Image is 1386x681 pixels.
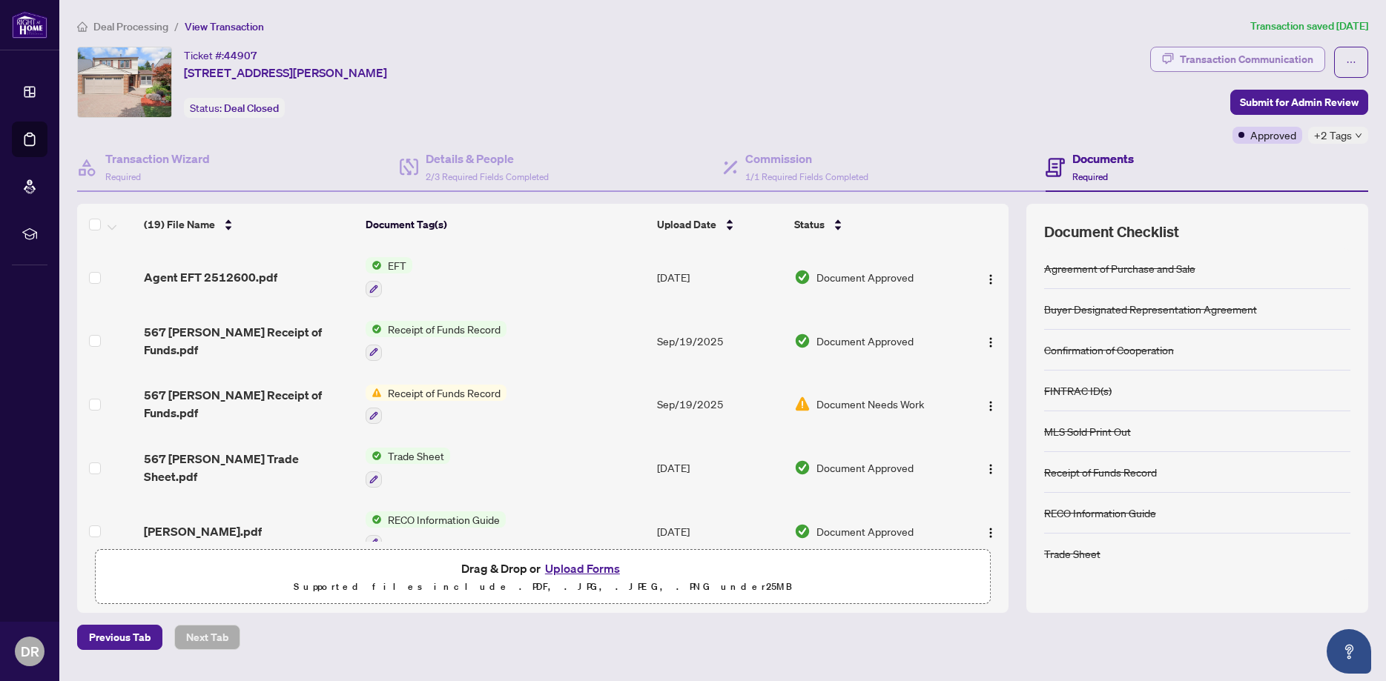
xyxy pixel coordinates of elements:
[382,321,506,337] span: Receipt of Funds Record
[1250,18,1368,35] article: Transaction saved [DATE]
[93,20,168,33] span: Deal Processing
[105,171,141,182] span: Required
[651,436,788,499] td: [DATE]
[979,456,1003,479] button: Logo
[651,309,788,373] td: Sep/19/2025
[366,511,382,528] img: Status Icon
[985,400,997,412] img: Logo
[788,204,960,245] th: Status
[816,459,914,476] span: Document Approved
[1044,423,1131,439] div: MLS Sold Print Out
[1044,222,1179,242] span: Document Checklist
[224,102,279,115] span: Deal Closed
[366,257,382,273] img: Status Icon
[651,245,788,309] td: [DATE]
[144,450,354,485] span: 567 [PERSON_NAME] Trade Sheet.pdf
[1180,47,1313,71] div: Transaction Communication
[816,333,914,349] span: Document Approved
[1044,464,1157,480] div: Receipt of Funds Record
[366,321,506,361] button: Status IconReceipt of Funds Record
[96,550,990,605] span: Drag & Drop orUpload FormsSupported files include .PDF, .JPG, .JPEG, .PNG under25MB
[105,150,210,167] h4: Transaction Wizard
[382,448,450,464] span: Trade Sheet
[174,18,179,35] li: /
[382,385,506,401] span: Receipt of Funds Record
[794,459,811,476] img: Document Status
[651,204,788,245] th: Upload Date
[816,396,924,412] span: Document Needs Work
[366,385,382,401] img: Status Icon
[366,385,506,425] button: Status IconReceipt of Funds Record
[12,11,47,39] img: logo
[794,269,811,285] img: Document Status
[657,216,716,233] span: Upload Date
[144,323,354,359] span: 567 [PERSON_NAME] Receipt of Funds.pdf
[185,20,264,33] span: View Transaction
[77,21,88,32] span: home
[979,265,1003,289] button: Logo
[184,47,257,64] div: Ticket #:
[1044,382,1112,399] div: FINTRAC ID(s)
[1044,505,1156,521] div: RECO Information Guide
[426,171,549,182] span: 2/3 Required Fields Completed
[1250,127,1296,143] span: Approved
[1072,171,1108,182] span: Required
[1150,47,1325,72] button: Transaction Communication
[651,373,788,436] td: Sep/19/2025
[745,150,868,167] h4: Commission
[89,625,151,649] span: Previous Tab
[816,269,914,285] span: Document Approved
[77,625,162,650] button: Previous Tab
[985,527,997,539] img: Logo
[745,171,868,182] span: 1/1 Required Fields Completed
[985,273,997,285] img: Logo
[366,321,382,337] img: Status Icon
[382,257,412,273] span: EFT
[184,64,387,82] span: [STREET_ADDRESS][PERSON_NAME]
[366,511,506,551] button: Status IconRECO Information Guide
[979,329,1003,353] button: Logo
[224,49,257,62] span: 44907
[1240,90,1359,114] span: Submit for Admin Review
[382,511,506,528] span: RECO Information Guide
[21,641,39,662] span: DR
[1072,150,1134,167] h4: Documents
[985,336,997,348] img: Logo
[1314,127,1352,144] span: +2 Tags
[1327,629,1371,674] button: Open asap
[78,47,171,117] img: IMG-E12273140_1.jpg
[794,216,825,233] span: Status
[1044,260,1195,276] div: Agreement of Purchase and Sale
[366,257,412,297] button: Status IconEFT
[1044,545,1100,562] div: Trade Sheet
[1355,132,1362,139] span: down
[105,578,981,596] p: Supported files include .PDF, .JPG, .JPEG, .PNG under 25 MB
[651,499,788,563] td: [DATE]
[138,204,360,245] th: (19) File Name
[1346,57,1356,67] span: ellipsis
[979,392,1003,416] button: Logo
[794,333,811,349] img: Document Status
[144,268,277,286] span: Agent EFT 2512600.pdf
[144,216,215,233] span: (19) File Name
[1044,342,1174,358] div: Confirmation of Cooperation
[174,625,240,650] button: Next Tab
[794,523,811,539] img: Document Status
[366,448,450,488] button: Status IconTrade Sheet
[985,463,997,475] img: Logo
[144,522,262,540] span: [PERSON_NAME].pdf
[461,559,624,578] span: Drag & Drop or
[816,523,914,539] span: Document Approved
[1230,90,1368,115] button: Submit for Admin Review
[360,204,651,245] th: Document Tag(s)
[426,150,549,167] h4: Details & People
[794,396,811,412] img: Document Status
[979,519,1003,543] button: Logo
[144,386,354,422] span: 567 [PERSON_NAME] Receipt of Funds.pdf
[1044,301,1257,317] div: Buyer Designated Representation Agreement
[366,448,382,464] img: Status Icon
[184,98,285,118] div: Status:
[541,559,624,578] button: Upload Forms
